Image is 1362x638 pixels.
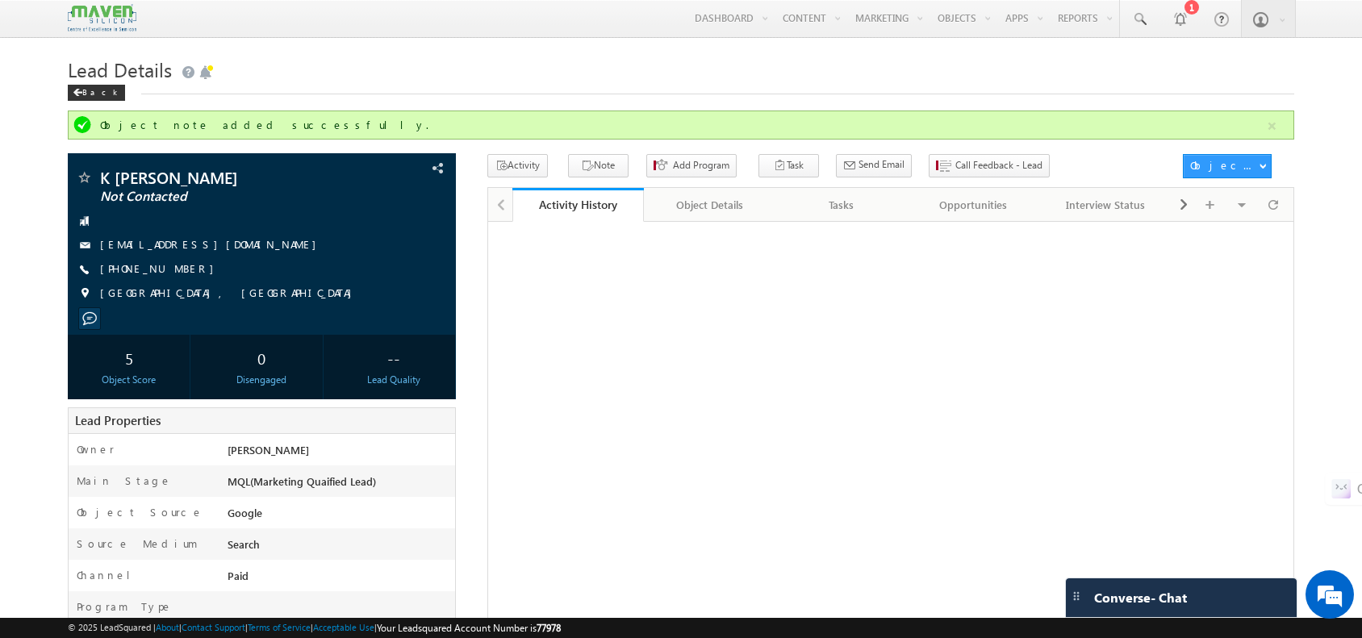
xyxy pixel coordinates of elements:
label: Owner [77,442,115,457]
label: Source Medium [77,536,198,551]
label: Object Source [77,505,203,519]
span: Call Feedback - Lead [955,158,1042,173]
button: Add Program [646,154,737,177]
span: [PHONE_NUMBER] [100,261,222,277]
span: Not Contacted [100,189,341,205]
div: Search [224,536,455,559]
div: Object note added successfully. [100,118,1264,132]
div: 0 [205,343,319,373]
a: Activity History [512,188,645,222]
span: Converse - Chat [1094,590,1187,605]
div: Paid [224,568,455,590]
div: Disengaged [205,373,319,387]
span: Lead Properties [75,412,161,428]
button: Task [758,154,819,177]
label: Main Stage [77,473,172,488]
button: Activity [487,154,548,177]
button: Send Email [836,154,912,177]
span: [PERSON_NAME] [228,443,309,457]
div: Object Actions [1190,158,1259,173]
a: Interview Status [1040,188,1172,222]
div: Interview Status [1053,195,1158,215]
a: About [156,622,179,632]
a: Opportunities [908,188,1040,222]
a: Acceptable Use [313,622,374,632]
a: Tasks [776,188,909,222]
span: [GEOGRAPHIC_DATA], [GEOGRAPHIC_DATA] [100,286,360,302]
a: Back [68,84,133,98]
div: Back [68,85,125,101]
div: MQL(Marketing Quaified Lead) [224,473,455,496]
span: Add Program [673,158,729,173]
span: © 2025 LeadSquared | | | | | [68,620,561,636]
div: 5 [72,343,186,373]
img: carter-drag [1070,590,1083,603]
button: Call Feedback - Lead [929,154,1050,177]
div: Google [224,505,455,527]
button: Note [568,154,629,177]
span: Send Email [859,157,905,172]
label: Channel [77,568,143,582]
img: Custom Logo [68,4,136,32]
div: Opportunities [921,195,1026,215]
span: Your Leadsquared Account Number is [377,622,561,634]
span: K [PERSON_NAME] [100,169,341,186]
div: Object Details [657,195,762,215]
div: Lead Quality [337,373,451,387]
a: [EMAIL_ADDRESS][DOMAIN_NAME] [100,237,324,251]
span: Lead Details [68,56,172,82]
div: Tasks [789,195,894,215]
label: Program Type [77,599,173,614]
span: 77978 [537,622,561,634]
a: Terms of Service [248,622,311,632]
div: Activity History [524,197,633,212]
a: Contact Support [182,622,245,632]
div: -- [337,343,451,373]
button: Object Actions [1183,154,1272,178]
a: Object Details [644,188,776,222]
div: Object Score [72,373,186,387]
